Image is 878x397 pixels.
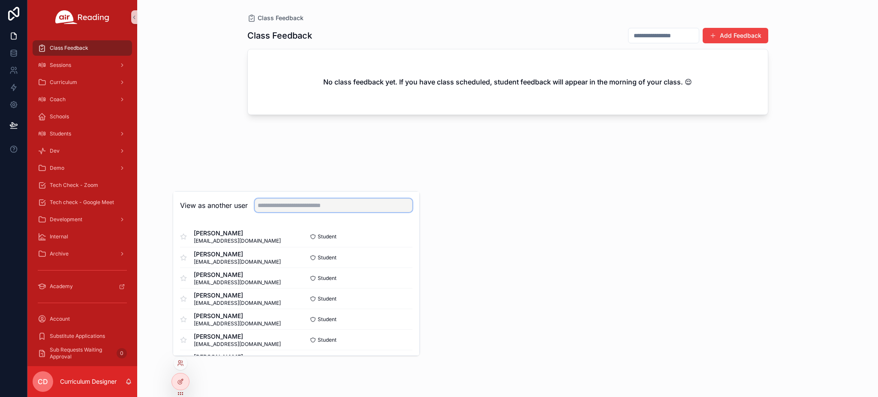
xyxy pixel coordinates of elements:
[247,14,304,22] a: Class Feedback
[50,113,69,120] span: Schools
[50,199,114,206] span: Tech check - Google Meet
[33,311,132,327] a: Account
[318,295,337,302] span: Student
[50,283,73,290] span: Academy
[33,109,132,124] a: Schools
[117,348,127,358] div: 0
[50,62,71,69] span: Sessions
[194,259,281,265] span: [EMAIL_ADDRESS][DOMAIN_NAME]
[50,216,82,223] span: Development
[194,332,281,341] span: [PERSON_NAME]
[318,233,337,240] span: Student
[50,45,88,51] span: Class Feedback
[194,271,281,279] span: [PERSON_NAME]
[33,143,132,159] a: Dev
[194,229,281,238] span: [PERSON_NAME]
[27,34,137,366] div: scrollable content
[50,346,113,360] span: Sub Requests Waiting Approval
[318,254,337,261] span: Student
[38,376,48,387] span: CD
[50,165,64,171] span: Demo
[318,316,337,323] span: Student
[33,328,132,344] a: Substitute Applications
[194,291,281,300] span: [PERSON_NAME]
[33,57,132,73] a: Sessions
[33,346,132,361] a: Sub Requests Waiting Approval0
[50,182,98,189] span: Tech Check - Zoom
[194,312,281,320] span: [PERSON_NAME]
[318,337,337,343] span: Student
[703,28,768,43] button: Add Feedback
[50,316,70,322] span: Account
[33,229,132,244] a: Internal
[33,92,132,107] a: Coach
[33,177,132,193] a: Tech Check - Zoom
[194,238,281,244] span: [EMAIL_ADDRESS][DOMAIN_NAME]
[50,130,71,137] span: Students
[33,160,132,176] a: Demo
[194,353,281,361] span: [PERSON_NAME]
[33,40,132,56] a: Class Feedback
[194,300,281,307] span: [EMAIL_ADDRESS][DOMAIN_NAME]
[55,10,109,24] img: App logo
[194,279,281,286] span: [EMAIL_ADDRESS][DOMAIN_NAME]
[33,212,132,227] a: Development
[33,75,132,90] a: Curriculum
[258,14,304,22] span: Class Feedback
[50,333,105,340] span: Substitute Applications
[33,126,132,141] a: Students
[33,246,132,262] a: Archive
[50,147,60,154] span: Dev
[50,233,68,240] span: Internal
[194,320,281,327] span: [EMAIL_ADDRESS][DOMAIN_NAME]
[50,79,77,86] span: Curriculum
[247,30,312,42] h1: Class Feedback
[33,279,132,294] a: Academy
[33,195,132,210] a: Tech check - Google Meet
[60,377,117,386] p: Curriculum Designer
[180,200,248,211] h2: View as another user
[50,96,66,103] span: Coach
[194,250,281,259] span: [PERSON_NAME]
[50,250,69,257] span: Archive
[318,275,337,282] span: Student
[323,77,692,87] h2: No class feedback yet. If you have class scheduled, student feedback will appear in the morning o...
[194,341,281,348] span: [EMAIL_ADDRESS][DOMAIN_NAME]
